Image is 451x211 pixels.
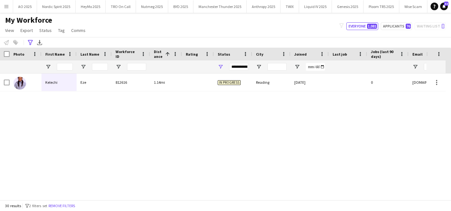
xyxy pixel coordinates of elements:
button: Open Filter Menu [80,64,86,70]
a: Status [37,26,54,35]
span: City [256,52,263,57]
span: Tag [58,27,65,33]
span: 2 filters set [29,203,47,208]
button: Nutmeg 2025 [136,0,168,13]
button: Genesis 2025 [332,0,364,13]
span: 1.14mi [154,80,165,85]
button: Open Filter Menu [256,64,262,70]
button: AO 2025 [13,0,37,13]
a: Export [18,26,35,35]
button: Open Filter Menu [116,64,121,70]
div: 812616 [112,74,150,91]
span: 32 [444,2,448,6]
button: Ploom TRS 2025 [364,0,399,13]
button: TWIX [281,0,299,13]
span: 1,081 [367,24,377,29]
span: Distance [154,49,163,59]
button: Liquid IV 2025 [299,0,332,13]
span: Status [218,52,230,57]
span: Last job [333,52,347,57]
button: Open Filter Menu [412,64,418,70]
span: First Name [45,52,65,57]
span: 76 [406,24,411,29]
button: Remove filters [47,202,76,209]
div: Eze [77,74,112,91]
input: Joined Filter Input [306,63,325,71]
app-action-btn: Export XLSX [36,39,43,46]
button: Open Filter Menu [45,64,51,70]
button: BYD 2025 [168,0,193,13]
input: Workforce ID Filter Input [127,63,146,71]
span: Email [412,52,423,57]
span: Status [39,27,52,33]
app-action-btn: Advanced filters [26,39,34,46]
input: City Filter Input [267,63,287,71]
span: Photo [13,52,24,57]
a: Tag [56,26,67,35]
span: View [5,27,14,33]
span: Export [20,27,33,33]
div: [DATE] [290,74,329,91]
div: Kelechi [41,74,77,91]
span: Jobs (last 90 days) [371,49,397,59]
img: Kelechi Eze [13,77,26,90]
input: Last Name Filter Input [92,63,108,71]
span: In progress [218,80,241,85]
button: Wise Scam [399,0,427,13]
div: Reading [252,74,290,91]
span: Workforce ID [116,49,139,59]
span: Joined [294,52,307,57]
button: Everyone1,081 [346,22,378,30]
button: Open Filter Menu [218,64,223,70]
a: 32 [440,3,448,10]
a: View [3,26,17,35]
div: 0 [367,74,409,91]
a: Comms [69,26,88,35]
button: Manchester Thunder 2025 [193,0,247,13]
span: My Workforce [5,15,52,25]
span: Last Name [80,52,99,57]
button: Open Filter Menu [294,64,300,70]
button: HeyMo 2025 [76,0,106,13]
span: Rating [186,52,198,57]
input: First Name Filter Input [57,63,73,71]
button: Applicants76 [381,22,412,30]
button: TRO On Call [106,0,136,13]
span: Comms [71,27,86,33]
button: Nordic Spirit 2025 [37,0,76,13]
button: Anthropy 2025 [247,0,281,13]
